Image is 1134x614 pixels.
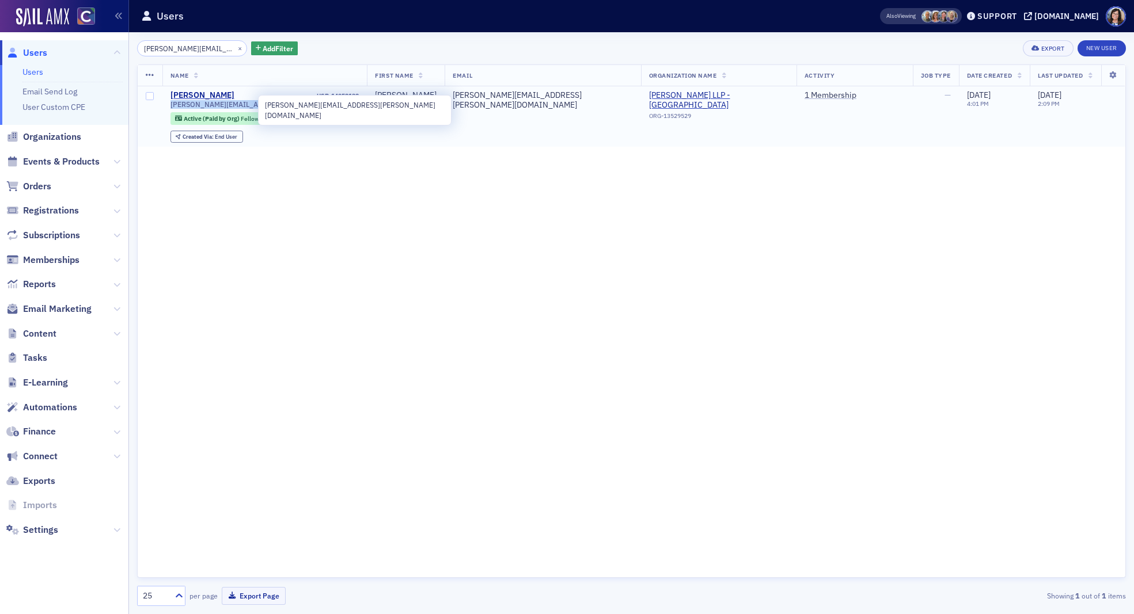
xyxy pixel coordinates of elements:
strong: 1 [1100,590,1108,601]
a: View Homepage [69,7,95,27]
a: [PERSON_NAME] [170,90,234,101]
a: Subscriptions [6,229,80,242]
a: 1 Membership [805,90,856,101]
span: Add Filter [263,43,293,54]
span: Grant Thornton LLP - Denver [649,90,788,110]
span: Profile [1106,6,1126,26]
time: 4:01 PM [967,100,989,108]
img: SailAMX [77,7,95,25]
span: Exports [23,475,55,487]
button: Export [1023,40,1073,56]
a: New User [1078,40,1126,56]
span: Email Marketing [23,303,92,315]
span: Last Updated [1038,71,1083,79]
span: Created Via : [183,133,215,140]
span: [DATE] [967,90,991,100]
span: [DATE] [1038,90,1061,100]
a: Organizations [6,131,81,143]
span: Connect [23,450,58,463]
a: Tasks [6,352,47,364]
a: Email Send Log [22,86,77,97]
span: Date Created [967,71,1012,79]
button: Export Page [222,587,286,605]
a: Events & Products [6,155,100,168]
span: Content [23,327,56,340]
label: per page [189,590,218,601]
span: Finance [23,425,56,438]
a: Imports [6,499,57,512]
span: Automations [23,401,77,414]
h1: Users [157,9,184,23]
a: Finance [6,425,56,438]
span: Viewing [886,12,916,20]
span: Email [453,71,472,79]
a: Memberships [6,254,79,266]
button: AddFilter [251,41,298,56]
a: Users [6,47,47,59]
a: Email Marketing [6,303,92,315]
span: Imports [23,499,57,512]
div: Export [1041,45,1065,52]
a: Content [6,327,56,340]
span: Organization Name [649,71,717,79]
div: Also [886,12,897,20]
button: [DOMAIN_NAME] [1024,12,1103,20]
div: 25 [143,590,168,602]
span: First Name [375,71,413,79]
span: E-Learning [23,376,68,389]
span: Orders [23,180,51,193]
a: Connect [6,450,58,463]
span: Fellow Member [241,115,283,123]
div: Created Via: End User [170,131,243,143]
a: Reports [6,278,56,291]
span: Tiffany Carson [938,10,950,22]
span: Settings [23,524,58,536]
span: — [945,90,951,100]
div: Support [977,11,1017,21]
div: [PERSON_NAME][EMAIL_ADDRESS][PERSON_NAME][DOMAIN_NAME] [258,95,452,125]
img: SailAMX [16,8,69,26]
a: Active (Paid by Org) Fellow Member [175,115,283,122]
span: Tasks [23,352,47,364]
div: [PERSON_NAME] [375,90,437,101]
div: End User [183,134,237,140]
span: Registrations [23,204,79,217]
div: USR-14052132 [236,92,359,100]
span: Events & Products [23,155,100,168]
span: Job Type [921,71,951,79]
span: Users [23,47,47,59]
span: Name [170,71,189,79]
a: Exports [6,475,55,487]
a: Users [22,67,43,77]
a: User Custom CPE [22,102,85,112]
span: Active (Paid by Org) [184,115,241,123]
span: Organizations [23,131,81,143]
span: Memberships [23,254,79,266]
a: [PERSON_NAME] LLP - [GEOGRAPHIC_DATA] [649,90,788,110]
time: 2:09 PM [1038,100,1060,108]
span: Cheryl Moss [930,10,942,22]
strong: 1 [1074,590,1082,601]
div: Active (Paid by Org): Active (Paid by Org): Fellow Member [170,112,289,125]
span: [PERSON_NAME][EMAIL_ADDRESS][PERSON_NAME][DOMAIN_NAME] [170,100,359,109]
span: Subscriptions [23,229,80,242]
span: Derrol Moorhead [921,10,934,22]
a: E-Learning [6,376,68,389]
span: Alicia Gelinas [946,10,958,22]
a: Automations [6,401,77,414]
a: Registrations [6,204,79,217]
span: Reports [23,278,56,291]
div: ORG-13529529 [649,112,788,124]
div: Showing out of items [805,590,1126,601]
div: [DOMAIN_NAME] [1034,11,1099,21]
div: [PERSON_NAME][EMAIL_ADDRESS][PERSON_NAME][DOMAIN_NAME] [453,90,632,110]
button: × [235,43,245,53]
input: Search… [137,40,247,56]
span: Activity [805,71,835,79]
a: Settings [6,524,58,536]
a: Orders [6,180,51,193]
